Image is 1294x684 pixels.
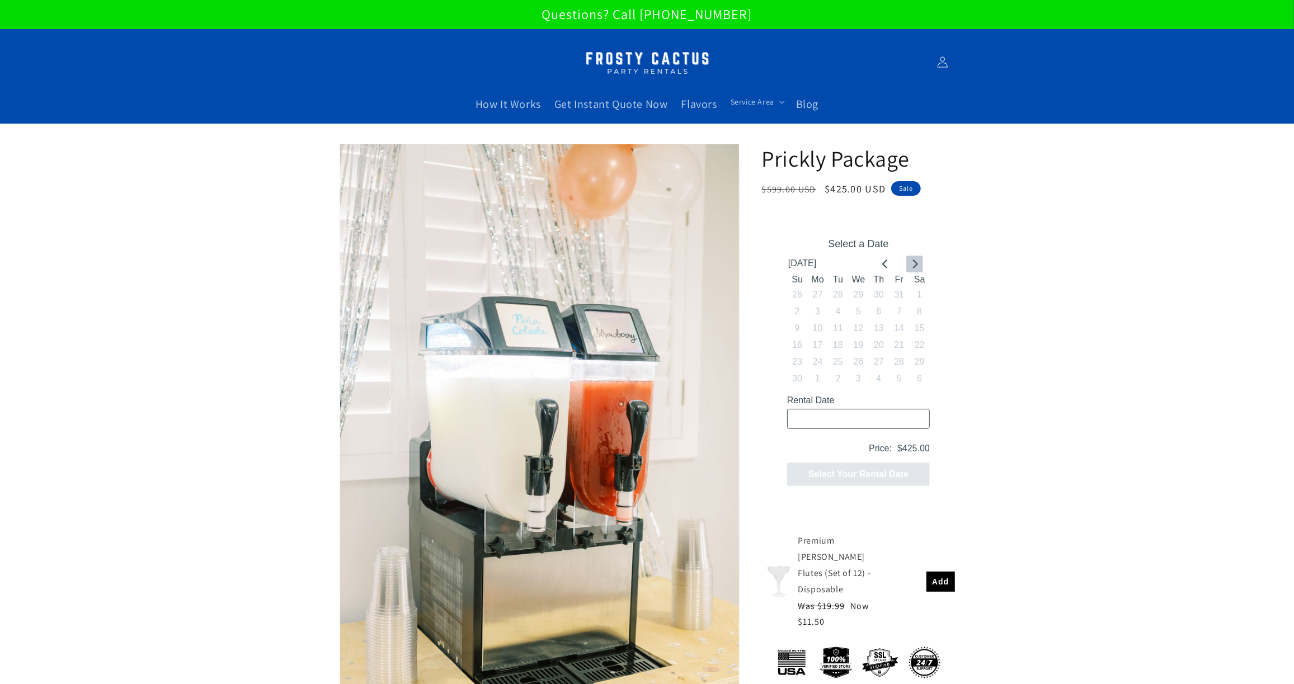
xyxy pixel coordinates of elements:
[926,572,955,592] button: Add
[798,535,871,595] a: Premium [PERSON_NAME] Flutes (Set of 12) - Disposable
[818,644,854,681] img: 100% Verified
[825,182,886,195] span: $425.00 USD
[798,535,871,595] span: Premium Margarita Glass Flutes (Set of 12) - Disposable
[762,213,955,511] iframe: widget_xcomponent
[906,644,943,681] img: 24/7 Support
[932,577,949,586] span: Add
[548,90,675,118] a: Get Instant Quote Now
[681,97,717,111] span: Flavors
[796,97,818,111] span: Blog
[476,97,541,111] span: How It Works
[554,97,668,111] span: Get Instant Quote Now
[762,565,796,598] img: Premium Margarita Glass Flutes (Set of 12) - Disposable
[577,45,717,80] img: Margarita Machine Rental in Scottsdale, Phoenix, Tempe, Chandler, Gilbert, Mesa and Maricopa
[798,600,845,612] span: Was $19.99
[675,90,724,118] a: Flavors
[762,183,816,195] s: $599.00 USD
[724,90,789,114] summary: Service Area
[891,181,921,196] span: Sale
[762,144,955,173] h1: Prickly Package
[862,644,898,681] img: SSL Verified Secure
[731,97,774,107] span: Service Area
[789,90,825,118] a: Blog
[469,90,548,118] a: How It Works
[774,644,810,681] img: Made In USA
